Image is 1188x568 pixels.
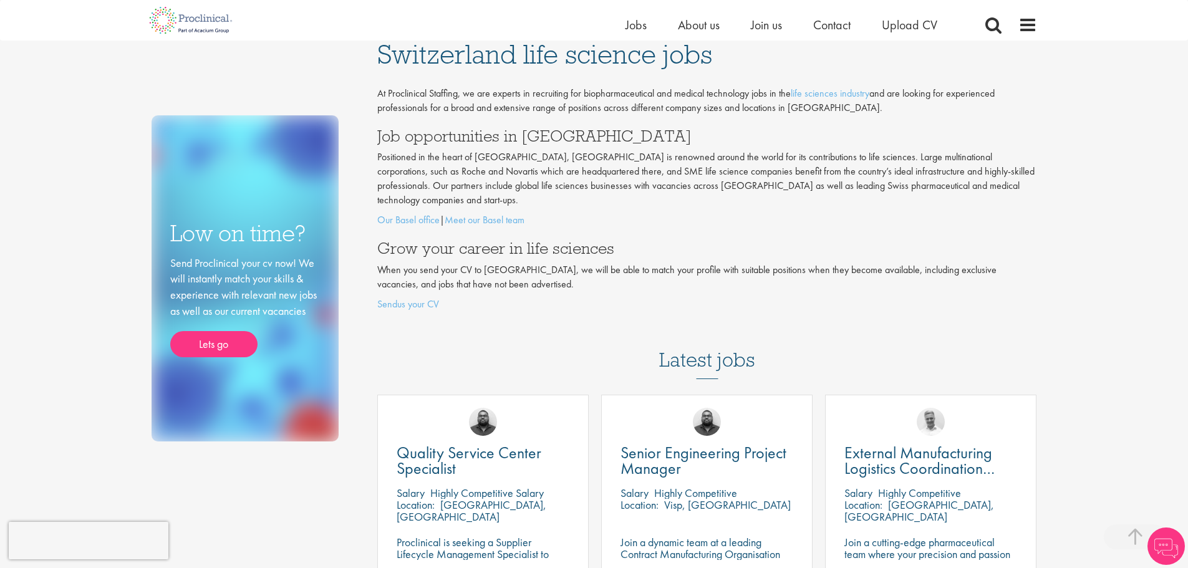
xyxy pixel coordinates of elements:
[170,331,258,357] a: Lets go
[678,17,720,33] a: About us
[469,408,497,436] img: Ashley Bennett
[813,17,851,33] a: Contact
[377,297,439,310] a: Sendus your CV
[377,150,1037,207] p: Positioned in the heart of [GEOGRAPHIC_DATA], [GEOGRAPHIC_DATA] is renowned around the world for ...
[430,486,544,500] p: Highly Competitive Salary
[844,498,994,524] p: [GEOGRAPHIC_DATA], [GEOGRAPHIC_DATA]
[844,445,1017,476] a: External Manufacturing Logistics Coordination Support
[397,486,425,500] span: Salary
[659,318,755,379] h3: Latest jobs
[377,240,1037,256] h3: Grow your career in life sciences
[878,486,961,500] p: Highly Competitive
[170,221,320,246] h3: Low on time?
[844,442,995,494] span: External Manufacturing Logistics Coordination Support
[1147,527,1185,565] img: Chatbot
[377,87,1037,115] p: At Proclinical Staffing, we are experts in recruiting for biopharmaceutical and medical technolog...
[621,486,649,500] span: Salary
[621,442,786,479] span: Senior Engineering Project Manager
[693,408,721,436] img: Ashley Bennett
[377,263,1037,292] p: When you send your CV to [GEOGRAPHIC_DATA], we will be able to match your profile with suitable p...
[791,87,869,100] a: life sciences industry
[751,17,782,33] a: Join us
[397,442,541,479] span: Quality Service Center Specialist
[397,498,546,524] p: [GEOGRAPHIC_DATA], [GEOGRAPHIC_DATA]
[9,522,168,559] iframe: reCAPTCHA
[654,486,737,500] p: Highly Competitive
[397,445,569,476] a: Quality Service Center Specialist
[621,498,659,512] span: Location:
[377,128,1037,144] h3: Job opportunities in [GEOGRAPHIC_DATA]
[377,37,712,71] span: Switzerland life science jobs
[917,408,945,436] img: Joshua Bye
[625,17,647,33] a: Jobs
[844,498,882,512] span: Location:
[844,486,872,500] span: Salary
[664,498,791,512] p: Visp, [GEOGRAPHIC_DATA]
[621,445,793,476] a: Senior Engineering Project Manager
[882,17,937,33] a: Upload CV
[377,213,1037,228] p: |
[397,498,435,512] span: Location:
[170,255,320,358] div: Send Proclinical your cv now! We will instantly match your skills & experience with relevant new ...
[377,213,440,226] a: Our Basel office
[445,213,524,226] a: Meet our Basel team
